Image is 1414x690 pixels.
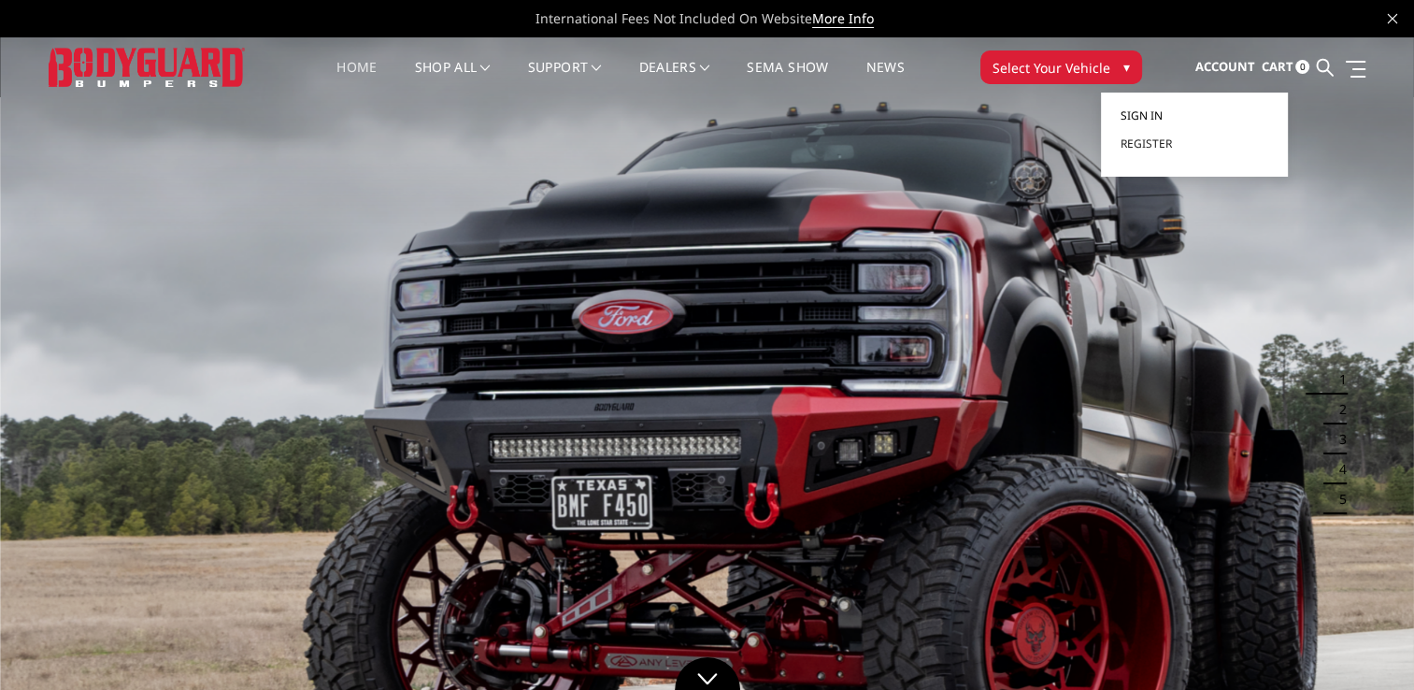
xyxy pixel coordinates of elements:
[1120,108,1162,123] span: Sign in
[1328,484,1347,514] button: 5 of 5
[1120,136,1171,151] span: Register
[865,61,904,97] a: News
[1261,58,1293,75] span: Cart
[1123,57,1130,77] span: ▾
[1194,58,1254,75] span: Account
[1328,454,1347,484] button: 4 of 5
[1120,130,1269,158] a: Register
[675,657,740,690] a: Click to Down
[1120,102,1269,130] a: Sign in
[1328,424,1347,454] button: 3 of 5
[49,48,245,86] img: BODYGUARD BUMPERS
[1295,60,1309,74] span: 0
[1261,42,1309,93] a: Cart 0
[1328,365,1347,395] button: 1 of 5
[747,61,828,97] a: SEMA Show
[980,50,1142,84] button: Select Your Vehicle
[1194,42,1254,93] a: Account
[528,61,602,97] a: Support
[1328,395,1347,424] button: 2 of 5
[993,58,1110,78] span: Select Your Vehicle
[639,61,710,97] a: Dealers
[812,9,874,28] a: More Info
[415,61,491,97] a: shop all
[336,61,377,97] a: Home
